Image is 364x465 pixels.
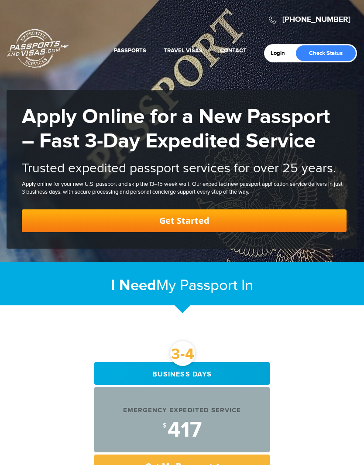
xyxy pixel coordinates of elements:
[7,29,69,68] a: Passports & [DOMAIN_NAME]
[7,276,357,295] h2: My
[94,419,270,441] div: 417
[111,276,156,295] strong: I Need
[220,47,247,54] a: Contact
[271,50,291,57] a: Login
[180,277,253,294] span: Passport In
[282,15,350,24] a: [PHONE_NUMBER]
[94,362,270,385] div: Business days
[94,406,270,415] div: Emergency Expedited Service
[164,47,203,54] a: Travel Visas
[114,47,146,54] a: Passports
[22,161,347,176] h2: Trusted expedited passport services for over 25 years.
[22,104,330,154] strong: Apply Online for a New Passport – Fast 3-Day Expedited Service
[22,180,347,196] div: Apply online for your new U.S. passport and skip the 13–15 week wait. Our expedited new passport ...
[163,422,166,429] sup: $
[296,45,356,61] a: Check Status
[170,341,195,366] div: 3-4
[22,209,347,232] a: Get Started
